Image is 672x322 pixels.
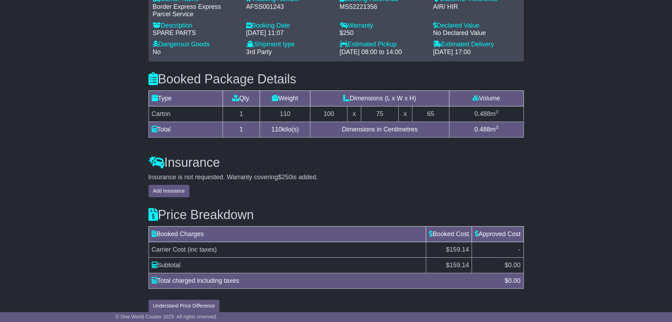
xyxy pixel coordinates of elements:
span: - [519,246,521,253]
sup: 3 [496,125,498,130]
div: SPARE PARTS [153,29,239,37]
div: MS52221356 [340,3,426,11]
span: 3rd Party [246,48,272,55]
span: © One World Courier 2025. All rights reserved. [116,314,218,320]
div: Estimated Pickup [340,41,426,48]
h3: Insurance [149,156,524,170]
span: $159.14 [446,246,469,253]
td: Subtotal [149,257,426,273]
div: [DATE] 17:00 [433,48,520,56]
div: Insurance is not requested. Warranty covering is added. [149,174,524,181]
td: Volume [449,90,523,106]
td: 1 [223,106,260,122]
button: Add Insurance [149,185,189,197]
span: 0.00 [508,277,520,284]
td: Type [149,90,223,106]
td: 110 [260,106,310,122]
td: 100 [310,106,347,122]
div: Total charged including taxes [148,276,501,286]
td: Approved Cost [472,226,523,242]
div: Estimated Delivery [433,41,520,48]
span: 0.488 [474,110,490,117]
td: $ [426,257,472,273]
td: x [347,106,361,122]
h3: Booked Package Details [149,72,524,86]
div: Shipment type [246,41,333,48]
div: [DATE] 08:00 to 14:00 [340,48,426,56]
div: $250 [340,29,426,37]
div: Warranty [340,22,426,30]
td: 65 [412,106,449,122]
td: kilo(s) [260,122,310,137]
div: AIR/ HIR [433,3,520,11]
div: [DATE] 11:07 [246,29,333,37]
td: Qty. [223,90,260,106]
div: $ [501,276,524,286]
span: 0.00 [508,262,520,269]
span: No [153,48,161,55]
div: Dangerous Goods [153,41,239,48]
div: No Declared Value [433,29,520,37]
td: Carton [149,106,223,122]
td: Total [149,122,223,137]
span: 0.488 [474,126,490,133]
td: m [449,122,523,137]
span: $250 [278,174,292,181]
h3: Price Breakdown [149,208,524,222]
td: 75 [361,106,398,122]
div: Declared Value [433,22,520,30]
button: Understand Price Difference [149,300,220,312]
td: Weight [260,90,310,106]
div: Booking Date [246,22,333,30]
td: Dimensions (L x W x H) [310,90,449,106]
td: m [449,106,523,122]
span: Carrier Cost [152,246,186,253]
span: 159.14 [449,262,469,269]
span: (inc taxes) [188,246,217,253]
td: Dimensions in Centimetres [310,122,449,137]
td: $ [472,257,523,273]
td: x [398,106,412,122]
td: Booked Charges [149,226,426,242]
td: 1 [223,122,260,137]
span: 110 [271,126,282,133]
div: Description [153,22,239,30]
div: AFSS001243 [246,3,333,11]
div: Border Express Express Parcel Service [153,3,239,18]
td: Booked Cost [426,226,472,242]
sup: 3 [496,109,498,115]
